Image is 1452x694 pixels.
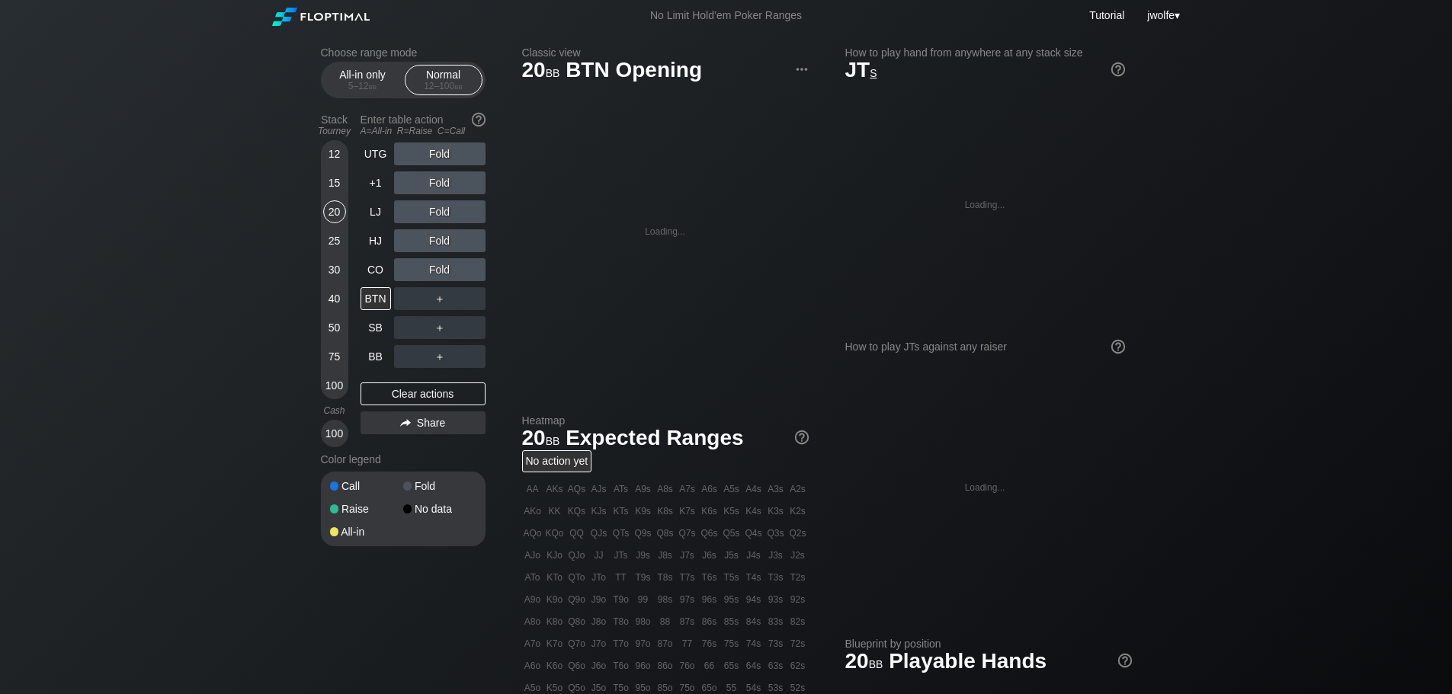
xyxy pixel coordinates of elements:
[699,567,720,588] div: T6s
[721,478,742,500] div: A5s
[409,66,479,94] div: Normal
[544,655,566,676] div: K6o
[546,431,560,448] span: bb
[588,545,610,566] div: JJ
[412,81,476,91] div: 12 – 100
[765,545,787,566] div: J3s
[323,142,346,165] div: 12
[544,523,566,544] div: KQo
[588,501,610,522] div: KJs
[403,481,476,491] div: Fold
[330,526,403,537] div: All-in
[965,200,1005,210] div: Loading...
[588,523,610,544] div: QJs
[843,650,886,675] span: 20
[331,81,395,91] div: 5 – 12
[544,611,566,632] div: K8o
[369,81,377,91] span: bb
[588,567,610,588] div: JTo
[522,501,543,522] div: AKo
[787,501,809,522] div: K2s
[765,501,787,522] div: K3s
[454,81,463,91] span: bb
[743,655,764,676] div: 64s
[1117,652,1133,669] img: help.32db89a4.svg
[611,633,632,654] div: T7o
[743,501,764,522] div: K4s
[566,567,588,588] div: QTo
[1147,9,1175,21] span: jwolfe
[611,478,632,500] div: ATs
[627,9,825,25] div: No Limit Hold’em Poker Ranges
[845,58,877,82] span: JT
[699,589,720,610] div: 96s
[566,655,588,676] div: Q6o
[361,258,391,281] div: CO
[403,504,476,514] div: No data
[677,589,698,610] div: 97s
[677,545,698,566] div: J7s
[765,523,787,544] div: Q3s
[323,422,346,445] div: 100
[522,414,809,427] h2: Heatmap
[361,229,391,252] div: HJ
[522,545,543,566] div: AJo
[330,481,403,491] div: Call
[611,501,632,522] div: KTs
[845,638,1132,650] h2: Blueprint by position
[394,345,486,368] div: ＋
[721,523,742,544] div: Q5s
[522,655,543,676] div: A6o
[793,61,810,78] img: ellipsis.fd386fe8.svg
[721,611,742,632] div: 85s
[544,478,566,500] div: AKs
[546,63,560,80] span: bb
[566,611,588,632] div: Q8o
[522,425,809,450] h1: Expected Ranges
[870,63,877,80] span: s
[699,655,720,676] div: 66
[787,545,809,566] div: J2s
[361,171,391,194] div: +1
[323,171,346,194] div: 15
[787,589,809,610] div: 92s
[566,633,588,654] div: Q7o
[522,567,543,588] div: ATo
[699,545,720,566] div: J6s
[743,545,764,566] div: J4s
[522,633,543,654] div: A7o
[743,567,764,588] div: T4s
[721,633,742,654] div: 75s
[655,589,676,610] div: 98s
[361,107,486,142] div: Enter table action
[633,633,654,654] div: 97o
[315,107,354,142] div: Stack
[566,478,588,500] div: AQs
[765,478,787,500] div: A3s
[330,504,403,514] div: Raise
[787,633,809,654] div: 72s
[633,523,654,544] div: Q9s
[1110,61,1127,78] img: help.32db89a4.svg
[544,589,566,610] div: K9o
[699,523,720,544] div: Q6s
[323,345,346,368] div: 75
[655,655,676,676] div: 86o
[611,611,632,632] div: T8o
[677,611,698,632] div: 87s
[588,478,610,500] div: AJs
[566,545,588,566] div: QJo
[655,501,676,522] div: K8s
[699,611,720,632] div: 86s
[845,46,1125,59] h2: How to play hand from anywhere at any stack size
[787,611,809,632] div: 82s
[321,447,486,472] div: Color legend
[361,126,486,136] div: A=All-in R=Raise C=Call
[677,501,698,522] div: K7s
[522,450,592,472] div: No action yet
[394,229,486,252] div: Fold
[522,478,543,500] div: AA
[721,589,742,610] div: 95s
[566,589,588,610] div: Q9o
[633,501,654,522] div: K9s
